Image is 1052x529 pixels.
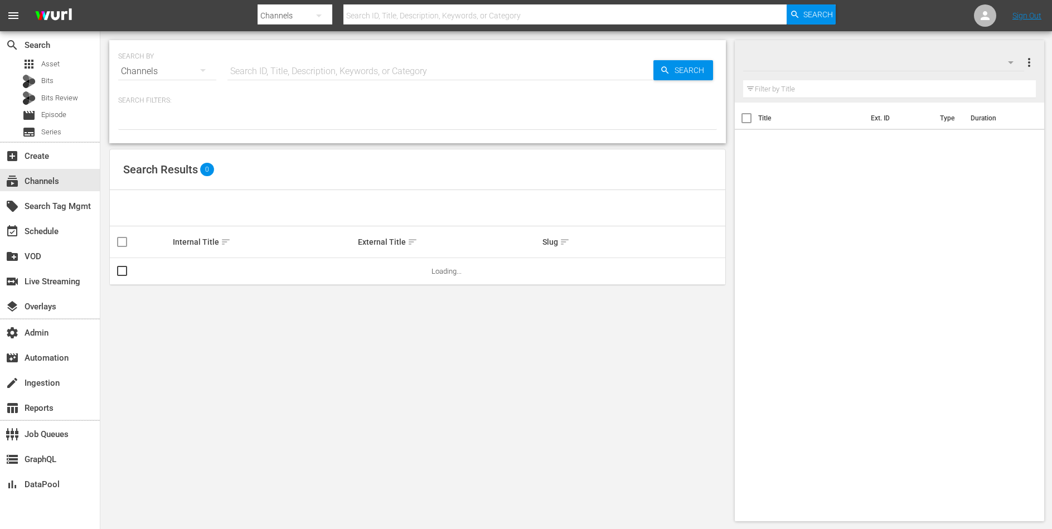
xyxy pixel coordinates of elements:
button: more_vert [1022,49,1036,76]
span: DataPool [6,478,19,491]
span: Search Tag Mgmt [6,200,19,213]
span: GraphQL [6,453,19,466]
th: Ext. ID [864,103,933,134]
div: Bits [22,75,36,88]
span: Channels [6,174,19,188]
span: sort [221,237,231,247]
span: Search Results [123,163,198,176]
div: External Title [358,235,539,249]
span: Overlays [6,300,19,313]
div: Internal Title [173,235,354,249]
div: Slug [542,235,724,249]
span: Ingestion [6,376,19,390]
span: Episode [41,109,66,120]
span: Admin [6,326,19,339]
span: Loading... [432,267,462,275]
div: Channels [118,56,216,87]
div: Bits Review [22,91,36,105]
span: Series [41,127,61,138]
span: Search [6,38,19,52]
th: Duration [964,103,1031,134]
span: Live Streaming [6,275,19,288]
th: Title [758,103,864,134]
span: Search [803,4,833,25]
span: Schedule [6,225,19,238]
span: Asset [22,57,36,71]
span: more_vert [1022,56,1036,69]
span: Automation [6,351,19,365]
span: Bits [41,75,54,86]
span: Bits Review [41,93,78,104]
span: menu [7,9,20,22]
button: Search [653,60,713,80]
span: VOD [6,250,19,263]
th: Type [933,103,964,134]
span: Job Queues [6,428,19,441]
span: Series [22,125,36,139]
img: ans4CAIJ8jUAAAAAAAAAAAAAAAAAAAAAAAAgQb4GAAAAAAAAAAAAAAAAAAAAAAAAJMjXAAAAAAAAAAAAAAAAAAAAAAAAgAT5G... [27,3,80,29]
p: Search Filters: [118,96,717,105]
span: sort [560,237,570,247]
span: Search [670,60,713,80]
span: Episode [22,109,36,122]
button: Search [787,4,836,25]
span: 0 [200,163,214,176]
span: Asset [41,59,60,70]
span: sort [408,237,418,247]
span: Create [6,149,19,163]
a: Sign Out [1012,11,1041,20]
span: Reports [6,401,19,415]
